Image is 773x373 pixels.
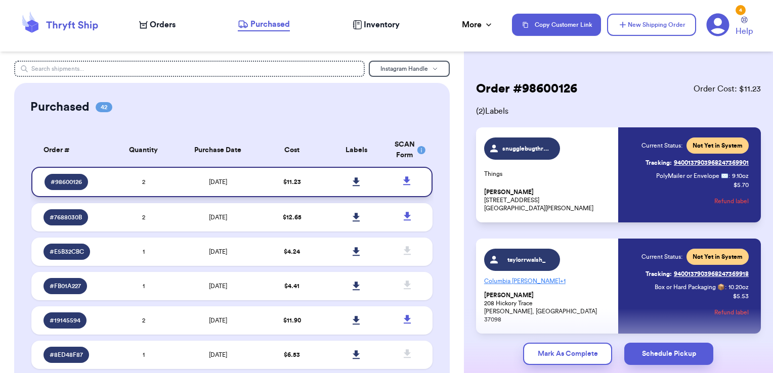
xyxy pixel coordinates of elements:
span: $ 4.41 [284,283,299,289]
a: Tracking:9400137903968247369901 [646,155,749,171]
span: 42 [96,102,112,112]
span: # 8ED48F87 [50,351,83,359]
span: $ 11.23 [283,179,301,185]
h2: Order # 98600126 [476,81,577,97]
span: Orders [150,19,176,31]
span: : [728,172,730,180]
span: 2 [142,317,145,323]
th: Cost [260,133,324,167]
span: [DATE] [209,249,227,255]
span: # 19145594 [50,316,80,324]
span: $ 6.53 [284,352,300,358]
th: Purchase Date [176,133,260,167]
span: Instagram Handle [380,66,428,72]
a: Orders [139,19,176,31]
span: Tracking: [646,270,672,278]
span: [DATE] [209,352,227,358]
span: Current Status: [641,253,682,261]
span: Box or Hard Packaging 📦 [655,284,725,290]
span: Tracking: [646,159,672,167]
p: $ 5.70 [734,181,749,189]
a: Help [736,17,753,37]
span: Not Yet in System [693,142,743,150]
span: # 7688030B [50,213,82,221]
span: [DATE] [209,179,227,185]
span: : [725,283,726,291]
button: Refund label [714,301,749,323]
a: Inventory [353,19,400,31]
span: 1 [143,352,145,358]
span: Help [736,25,753,37]
span: [DATE] [209,283,227,289]
span: 1 [143,283,145,289]
th: Quantity [111,133,176,167]
th: Order # [31,133,112,167]
input: Search shipments... [14,61,365,77]
button: Refund label [714,190,749,212]
span: $ 11.90 [283,317,301,323]
button: Instagram Handle [369,61,450,77]
span: Order Cost: $ 11.23 [694,83,761,95]
div: SCAN Form [395,139,420,161]
span: 1 [143,249,145,255]
span: 10.20 oz [728,283,749,291]
p: 208 Hickory Trace [PERSON_NAME], [GEOGRAPHIC_DATA] 37098 [484,291,613,323]
a: 4 [706,13,729,36]
button: New Shipping Order [607,14,696,36]
span: # E5B32CBC [50,248,84,256]
span: Not Yet in System [693,253,743,261]
span: 9.10 oz [732,172,749,180]
span: ( 2 ) Labels [476,105,761,117]
span: [DATE] [209,317,227,323]
span: [PERSON_NAME] [484,292,534,299]
div: 4 [736,5,746,15]
p: Columbia [PERSON_NAME] [484,273,613,289]
span: [PERSON_NAME] [484,189,534,196]
span: + 1 [560,278,566,284]
button: Copy Customer Link [512,14,601,36]
span: # FB01A227 [50,282,81,290]
a: Purchased [238,18,290,31]
span: snugglebugthriftco [502,145,550,153]
span: Inventory [364,19,400,31]
p: $ 5.53 [733,292,749,300]
span: $ 4.24 [284,249,300,255]
p: [STREET_ADDRESS] [GEOGRAPHIC_DATA][PERSON_NAME] [484,188,613,212]
span: # 98600126 [51,178,82,186]
button: Mark As Complete [523,343,612,365]
a: Tracking:9400137903968247369918 [646,266,749,282]
span: PolyMailer or Envelope ✉️ [656,173,728,179]
h2: Purchased [30,99,90,115]
span: Purchased [250,18,290,30]
div: More [462,19,494,31]
th: Labels [324,133,389,167]
button: Schedule Pickup [624,343,713,365]
span: [DATE] [209,214,227,220]
span: Current Status: [641,142,682,150]
p: Things [484,170,613,178]
span: 2 [142,179,145,185]
span: taylorrwalsh_ [502,256,550,264]
span: $ 12.65 [283,214,302,220]
span: 2 [142,214,145,220]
